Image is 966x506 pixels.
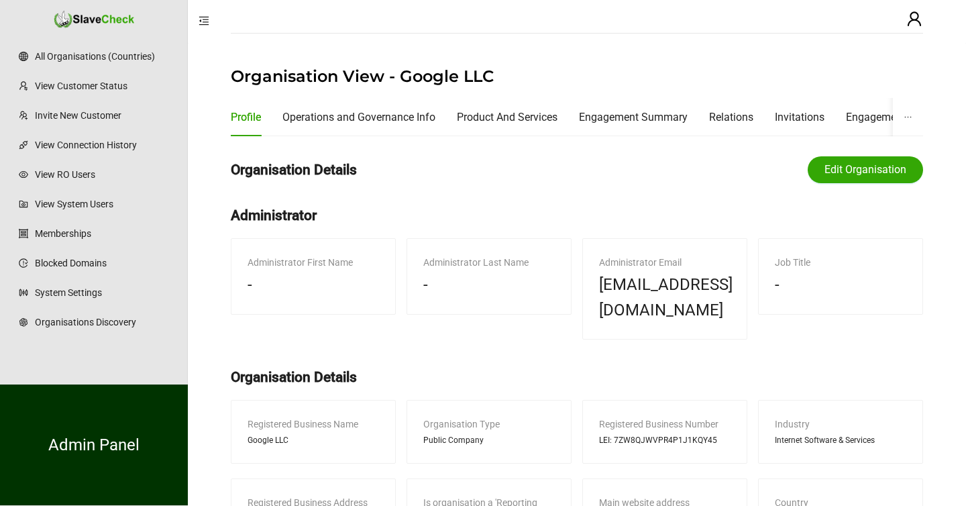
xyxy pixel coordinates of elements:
[35,72,174,99] a: View Customer Status
[775,272,780,298] span: -
[35,191,174,217] a: View System Users
[35,279,174,306] a: System Settings
[35,161,174,188] a: View RO Users
[248,417,379,432] div: Registered Business Name
[231,366,923,389] h2: Organisation Details
[599,434,717,447] span: LEI: 7ZW8QJWVPR4P1J1KQY45
[893,98,923,136] button: ellipsis
[231,109,261,125] div: Profile
[231,159,357,181] h2: Organisation Details
[906,11,922,27] span: user
[423,272,428,298] span: -
[709,109,753,125] div: Relations
[35,309,174,336] a: Organisations Discovery
[579,109,688,125] div: Engagement Summary
[35,43,174,70] a: All Organisations (Countries)
[423,417,555,432] div: Organisation Type
[231,205,923,227] h2: Administrator
[35,132,174,158] a: View Connection History
[904,113,912,121] span: ellipsis
[423,434,484,447] span: Public Company
[775,109,824,125] div: Invitations
[775,417,906,432] div: Industry
[599,272,733,323] span: [EMAIL_ADDRESS][DOMAIN_NAME]
[248,434,288,447] span: Google LLC
[35,102,174,129] a: Invite New Customer
[35,220,174,247] a: Memberships
[199,15,209,26] span: menu-fold
[35,250,174,276] a: Blocked Domains
[248,255,379,270] div: Administrator First Name
[599,417,731,432] div: Registered Business Number
[775,255,906,270] div: Job Title
[808,156,923,183] button: Edit Organisation
[423,255,555,270] div: Administrator Last Name
[824,162,906,178] span: Edit Organisation
[231,66,923,87] h1: Organisation View - Google LLC
[775,434,875,447] span: Internet Software & Services
[248,272,252,298] span: -
[457,109,557,125] div: Product And Services
[282,109,435,125] div: Operations and Governance Info
[599,255,731,270] div: Administrator Email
